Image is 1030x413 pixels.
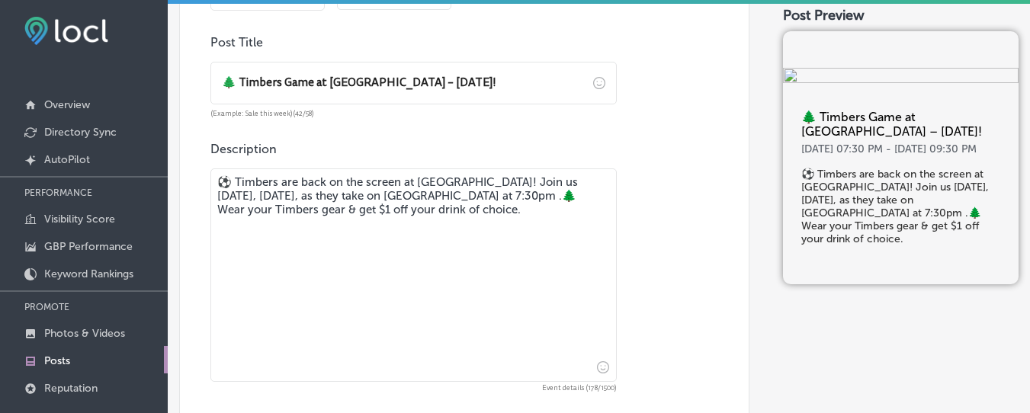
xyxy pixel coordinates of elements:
[44,98,90,111] p: Overview
[44,240,133,253] p: GBP Performance
[44,267,133,280] p: Keyword Rankings
[210,109,314,118] span: (Example: Sale this week)(42/58)
[44,327,125,340] p: Photos & Videos
[44,126,117,139] p: Directory Sync
[593,77,605,89] span: Insert emoji
[44,153,90,166] p: AutoPilot
[801,142,1000,155] h5: [DATE] 07:30 PM - [DATE] 09:30 PM
[210,168,617,382] textarea: ⚽️ Timbers are back on the screen at [GEOGRAPHIC_DATA]! Join us [DATE], [DATE], as they take on [...
[24,17,108,45] img: fda3e92497d09a02dc62c9cd864e3231.png
[210,142,277,156] label: Description
[783,67,1019,85] img: 645b1e9a-566c-4519-bb71-0a1ae7c4662b
[210,385,617,392] span: Event details (178/1500)
[783,6,1019,23] div: Post Preview
[590,357,609,376] span: Insert emoji
[801,109,1000,142] h5: 🌲 Timbers Game at [GEOGRAPHIC_DATA] – [DATE]!
[801,167,1000,245] h5: ⚽️ Timbers are back on the screen at [GEOGRAPHIC_DATA]! Join us [DATE], [DATE], as they take on [...
[210,35,263,50] label: Post Title
[44,213,115,226] p: Visibility Score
